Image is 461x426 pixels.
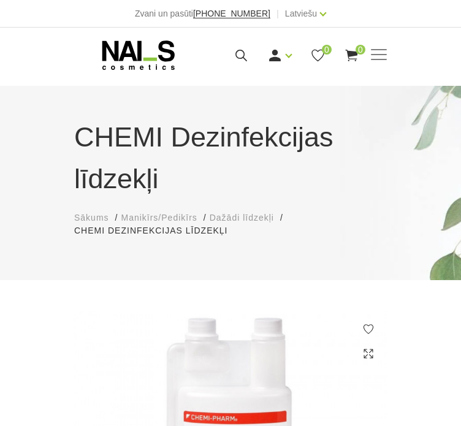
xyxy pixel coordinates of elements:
[210,211,274,224] a: Dažādi līdzekļi
[74,116,387,199] h1: CHEMI Dezinfekcijas līdzekļi
[285,6,317,21] a: Latviešu
[322,45,332,55] span: 0
[344,48,359,63] a: 0
[135,6,270,21] div: Zvani un pasūti
[310,48,326,63] a: 0
[193,9,270,18] a: [PHONE_NUMBER]
[121,211,197,224] a: Manikīrs/Pedikīrs
[74,224,240,237] li: CHEMI Dezinfekcijas līdzekļi
[74,213,109,223] span: Sākums
[74,211,109,224] a: Sākums
[356,45,365,55] span: 0
[210,213,274,223] span: Dažādi līdzekļi
[276,6,279,21] span: |
[121,213,197,223] span: Manikīrs/Pedikīrs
